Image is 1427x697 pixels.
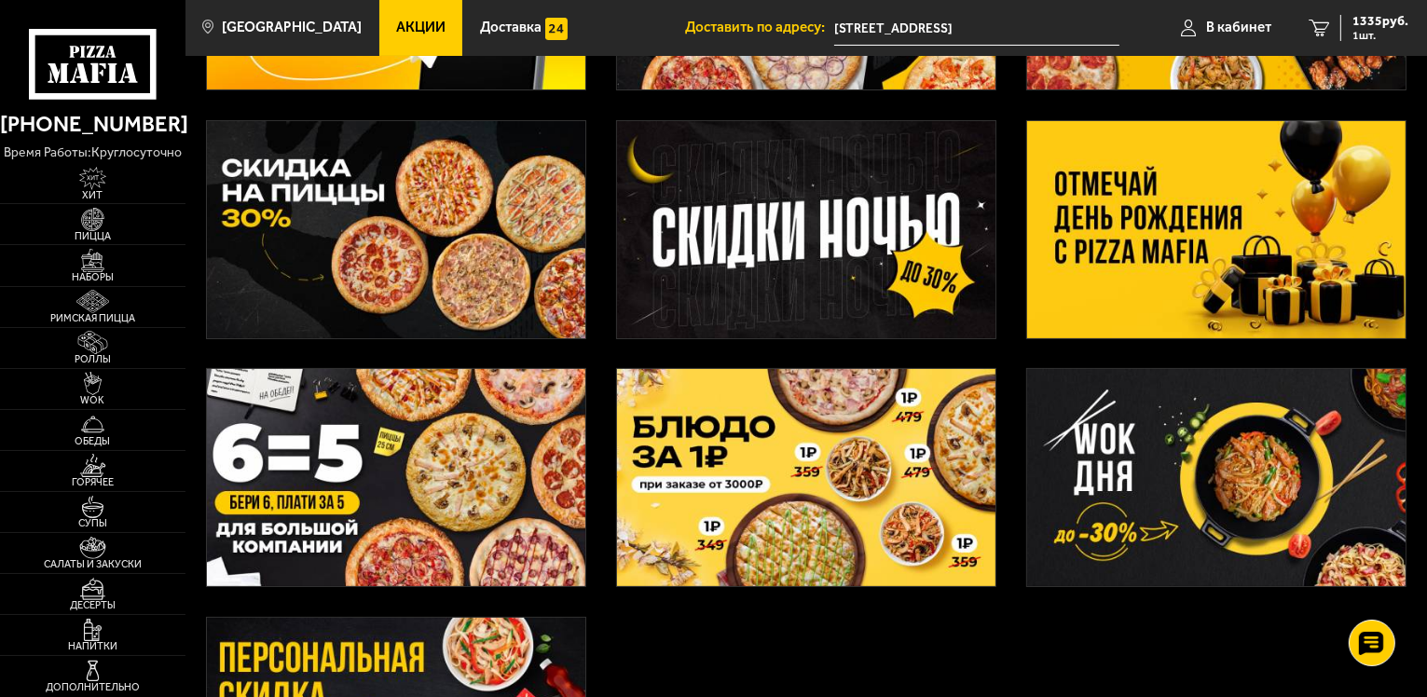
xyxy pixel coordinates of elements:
[1352,15,1408,28] span: 1335 руб.
[545,18,568,40] img: 15daf4d41897b9f0e9f617042186c801.svg
[1206,20,1271,34] span: В кабинет
[1352,30,1408,41] span: 1 шт.
[222,20,362,34] span: [GEOGRAPHIC_DATA]
[685,20,834,34] span: Доставить по адресу:
[834,11,1119,46] input: Ваш адрес доставки
[396,20,446,34] span: Акции
[480,20,542,34] span: Доставка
